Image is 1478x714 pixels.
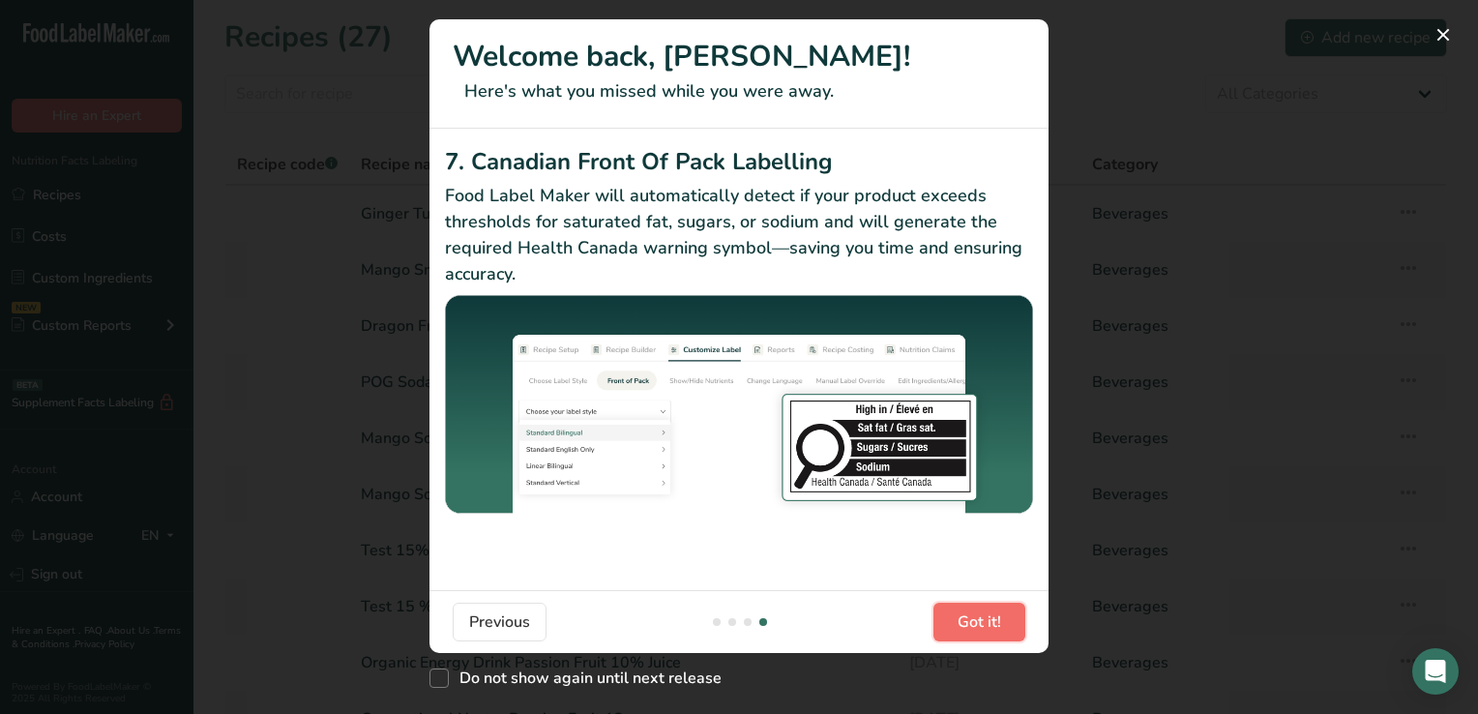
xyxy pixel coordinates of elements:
[453,78,1025,104] p: Here's what you missed while you were away.
[445,183,1033,287] p: Food Label Maker will automatically detect if your product exceeds thresholds for saturated fat, ...
[449,669,722,688] span: Do not show again until next release
[445,295,1033,517] img: Canadian Front Of Pack Labelling
[469,610,530,634] span: Previous
[958,610,1001,634] span: Got it!
[445,144,1033,179] h2: 7. Canadian Front Of Pack Labelling
[933,603,1025,641] button: Got it!
[453,35,1025,78] h1: Welcome back, [PERSON_NAME]!
[1412,648,1459,695] div: Open Intercom Messenger
[453,603,547,641] button: Previous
